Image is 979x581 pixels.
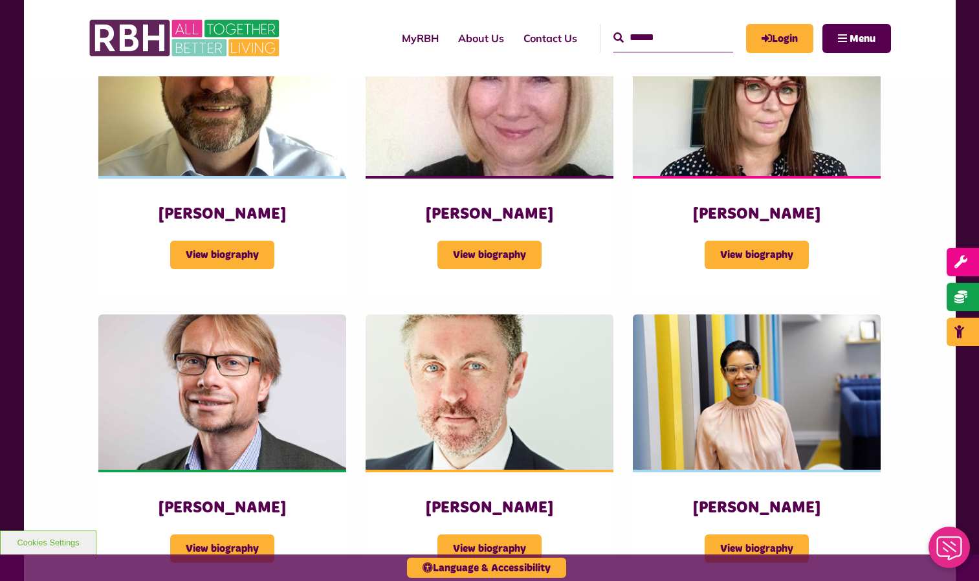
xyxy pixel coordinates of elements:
img: RBH [89,13,283,63]
button: Language & Accessibility [407,558,566,578]
img: Tim Weightman [366,314,613,470]
h3: [PERSON_NAME] [124,204,320,225]
img: Linda [366,21,613,177]
h3: [PERSON_NAME] [391,498,588,518]
h3: [PERSON_NAME] [391,204,588,225]
img: Madeleine Nelson [633,21,881,177]
a: MyRBH [746,24,813,53]
h3: [PERSON_NAME] [659,204,855,225]
a: [PERSON_NAME] View biography [366,21,613,296]
span: View biography [170,534,274,563]
a: Contact Us [514,21,587,56]
span: View biography [170,241,274,269]
img: Aloma Onyemah Photo [633,314,881,470]
span: View biography [705,534,809,563]
iframe: Netcall Web Assistant for live chat [921,523,979,581]
span: View biography [437,534,542,563]
h3: [PERSON_NAME] [124,498,320,518]
a: [PERSON_NAME] View biography [98,21,346,296]
span: Menu [850,34,875,44]
input: Search [613,24,733,52]
span: View biography [437,241,542,269]
img: Paul Roberts 1 [98,314,346,470]
span: View biography [705,241,809,269]
a: MyRBH [392,21,448,56]
a: [PERSON_NAME] View biography [633,21,881,296]
img: Gary Graham [98,21,346,177]
a: About Us [448,21,514,56]
button: Navigation [822,24,891,53]
h3: [PERSON_NAME] [659,498,855,518]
